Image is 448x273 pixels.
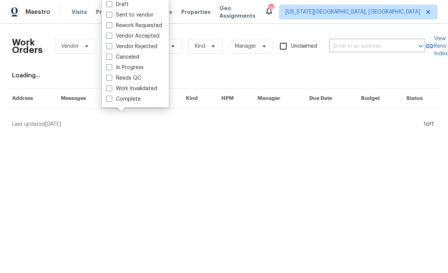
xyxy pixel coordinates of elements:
[268,5,274,12] div: 16
[106,85,157,92] label: Work Invalidated
[26,8,50,16] span: Maestro
[106,1,129,8] label: Draft
[106,64,144,71] label: In Progress
[55,89,110,109] th: Messages
[180,89,215,109] th: Kind
[303,89,355,109] th: Due Date
[12,39,43,54] h2: Work Orders
[195,42,205,50] span: Kind
[106,53,139,61] label: Canceled
[106,95,141,103] label: Complete
[355,89,400,109] th: Budget
[45,122,61,127] span: [DATE]
[106,22,162,29] label: Rework Requested
[106,11,153,19] label: Sent to vendor
[424,121,434,128] div: 1 of 1
[291,42,317,50] span: Unclaimed
[235,42,256,50] span: Manager
[106,74,141,82] label: Needs QC
[61,42,79,50] span: Vendor
[106,32,159,40] label: Vendor Accepted
[425,35,448,57] a: View Reno Index
[6,89,55,109] th: Address
[400,89,442,109] th: Status
[251,89,303,109] th: Manager
[96,8,119,16] span: Projects
[72,8,87,16] span: Visits
[329,41,404,52] input: Enter in an address
[286,8,420,16] span: [US_STATE][GEOGRAPHIC_DATA], [GEOGRAPHIC_DATA]
[106,43,157,50] label: Vendor Rejected
[12,121,421,128] div: Last updated
[181,8,210,16] span: Properties
[415,41,426,51] button: Open
[12,72,436,79] div: Loading...
[215,89,251,109] th: HPM
[219,5,256,20] span: Geo Assignments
